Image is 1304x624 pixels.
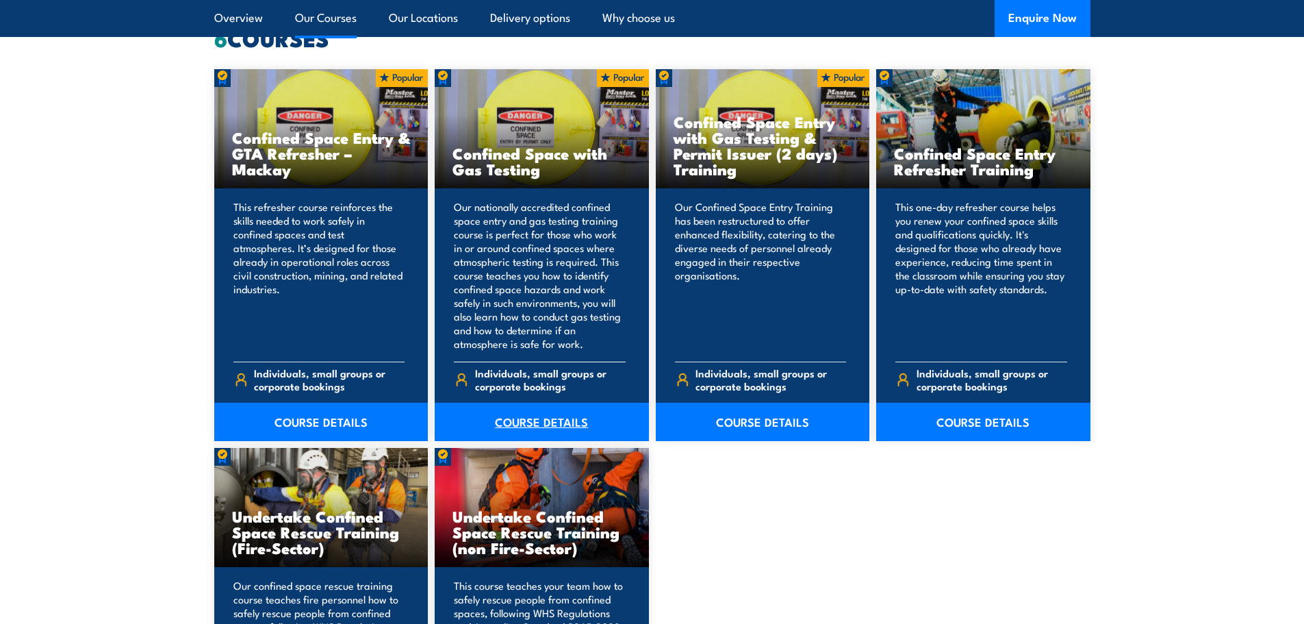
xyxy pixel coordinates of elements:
a: COURSE DETAILS [214,403,429,441]
span: Individuals, small groups or corporate bookings [254,366,405,392]
a: COURSE DETAILS [656,403,870,441]
h3: Confined Space Entry with Gas Testing & Permit Issuer (2 days) Training [674,114,852,177]
p: Our nationally accredited confined space entry and gas testing training course is perfect for tho... [454,200,626,351]
h2: COURSES [214,28,1090,47]
h3: Confined Space Entry Refresher Training [894,145,1073,177]
h3: Undertake Confined Space Rescue Training (non Fire-Sector) [452,508,631,556]
a: COURSE DETAILS [876,403,1090,441]
h3: Undertake Confined Space Rescue Training (Fire-Sector) [232,508,411,556]
p: This refresher course reinforces the skills needed to work safely in confined spaces and test atm... [233,200,405,351]
p: Our Confined Space Entry Training has been restructured to offer enhanced flexibility, catering t... [675,200,847,351]
span: Individuals, small groups or corporate bookings [917,366,1067,392]
span: Individuals, small groups or corporate bookings [475,366,626,392]
p: This one-day refresher course helps you renew your confined space skills and qualifications quick... [895,200,1067,351]
a: COURSE DETAILS [435,403,649,441]
strong: 6 [214,21,227,55]
h3: Confined Space Entry & GTA Refresher – Mackay [232,129,411,177]
span: Individuals, small groups or corporate bookings [695,366,846,392]
h3: Confined Space with Gas Testing [452,145,631,177]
